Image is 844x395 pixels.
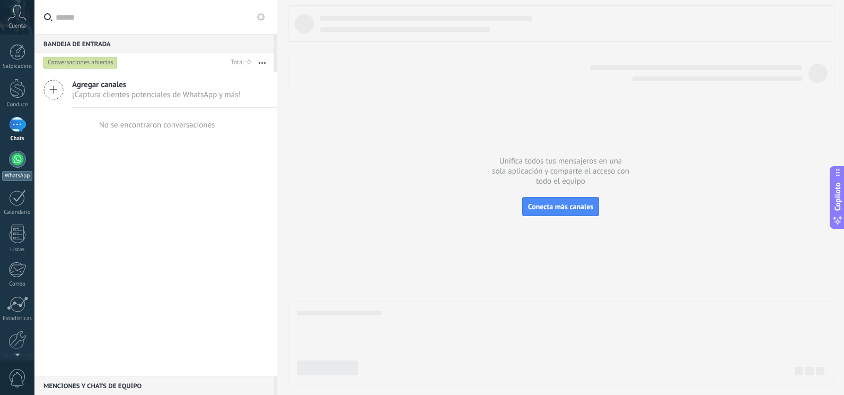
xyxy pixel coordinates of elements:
[72,80,241,90] span: Agregar canales
[43,382,142,390] font: Menciones y chats de equipo
[2,63,33,70] div: Salpicadero
[2,209,33,216] div: Calendario
[2,246,33,253] div: Listas
[251,53,274,72] button: More
[528,202,593,211] span: Conecta más canales
[43,40,111,48] font: Bandeja de entrada
[2,101,33,108] div: Conduce
[43,56,118,69] div: Conversaciones abiertas
[8,23,26,30] span: Cuenta
[2,135,33,142] div: Chats
[99,120,215,130] div: No se encontraron conversaciones
[832,183,843,211] span: Copiloto
[522,197,599,216] button: Conecta más canales
[2,315,33,322] div: Estadísticas
[227,57,251,68] div: Total: 0
[2,171,32,181] div: WhatsApp
[72,90,241,100] span: ¡Captura clientes potenciales de WhatsApp y más!
[2,281,33,288] div: Correo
